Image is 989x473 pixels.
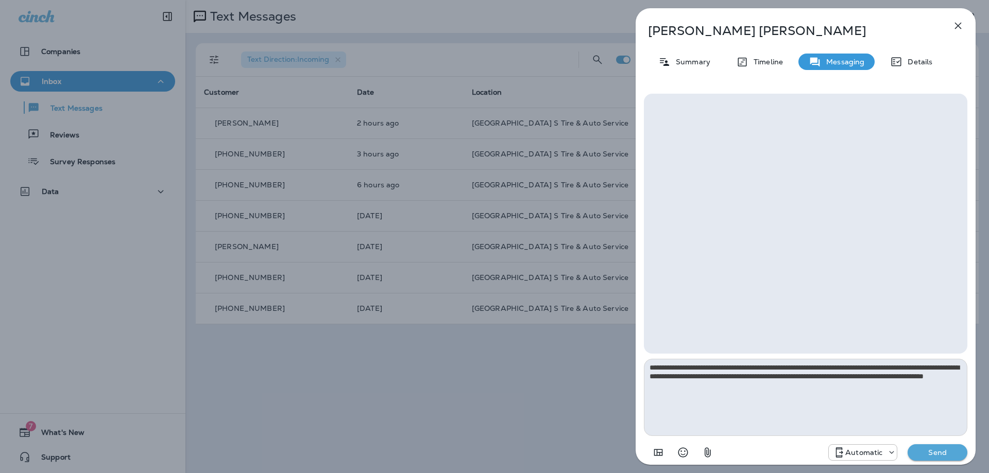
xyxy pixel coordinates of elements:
[821,58,864,66] p: Messaging
[671,58,710,66] p: Summary
[908,444,967,461] button: Send
[748,58,783,66] p: Timeline
[916,448,959,457] p: Send
[673,442,693,463] button: Select an emoji
[902,58,932,66] p: Details
[845,448,882,457] p: Automatic
[648,24,929,38] p: [PERSON_NAME] [PERSON_NAME]
[648,442,669,463] button: Add in a premade template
